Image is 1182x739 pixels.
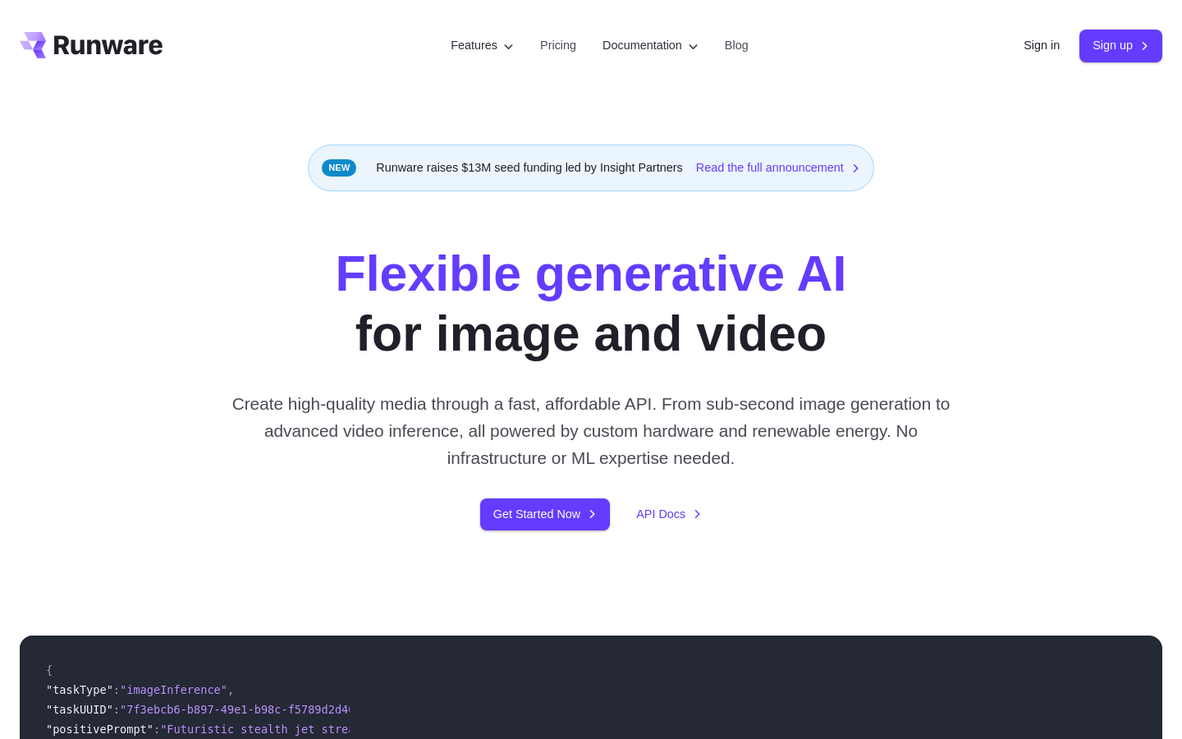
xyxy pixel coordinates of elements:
span: "Futuristic stealth jet streaking through a neon-lit cityscape with glowing purple exhaust" [160,723,772,736]
span: : [153,723,160,736]
span: , [227,683,234,696]
span: "7f3ebcb6-b897-49e1-b98c-f5789d2d40d7" [120,703,375,716]
h1: for image and video [336,244,847,364]
span: : [113,683,120,696]
label: Features [451,36,514,55]
a: Read the full announcement [696,158,860,177]
a: API Docs [636,505,702,524]
div: Runware raises $13M seed funding led by Insight Partners [308,145,874,191]
span: "positivePrompt" [46,723,153,736]
span: : [113,703,120,716]
strong: Flexible generative AI [336,246,847,301]
span: "taskType" [46,683,113,696]
span: "imageInference" [120,683,227,696]
a: Pricing [540,36,576,55]
a: Blog [725,36,749,55]
a: Go to / [20,32,163,58]
label: Documentation [602,36,699,55]
a: Sign in [1024,36,1060,55]
span: { [46,663,53,677]
a: Get Started Now [480,498,610,530]
p: Create high-quality media through a fast, affordable API. From sub-second image generation to adv... [226,390,957,472]
span: "taskUUID" [46,703,113,716]
a: Sign up [1079,30,1162,62]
